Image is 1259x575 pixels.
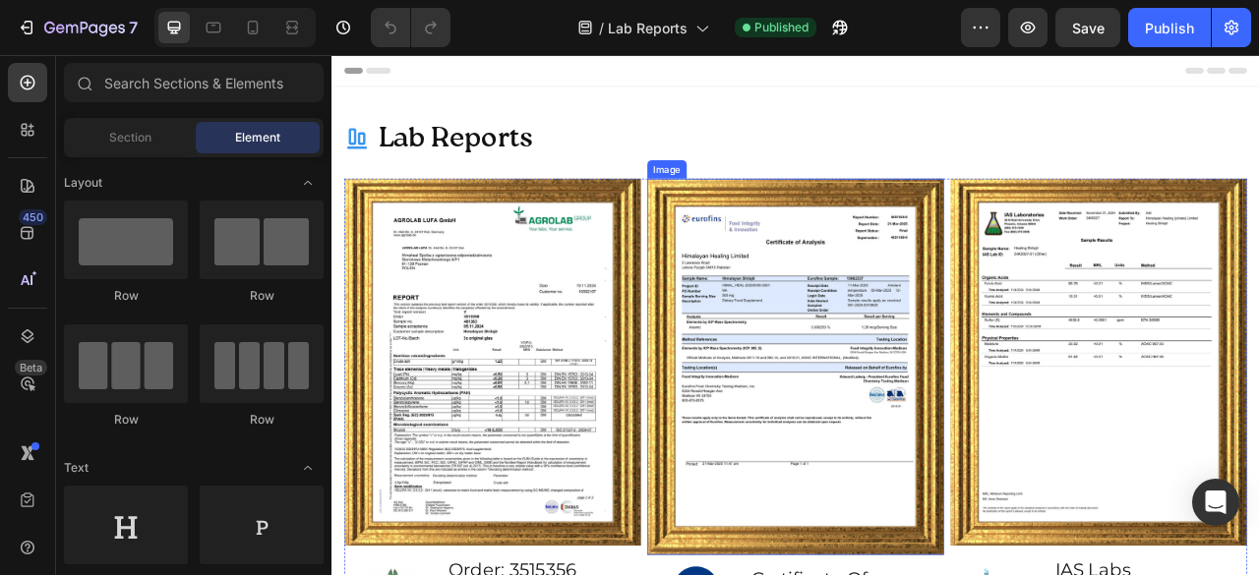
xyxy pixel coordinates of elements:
[371,8,450,47] div: Undo/Redo
[129,16,138,39] p: 7
[15,360,47,375] div: Beta
[1145,18,1194,38] div: Publish
[200,287,324,305] div: Row
[19,209,47,225] div: 450
[1072,20,1105,36] span: Save
[64,63,324,102] input: Search Sections & Elements
[754,19,809,36] span: Published
[331,55,1259,575] iframe: Design area
[235,129,280,146] span: Element
[64,459,89,477] span: Text
[1055,8,1120,47] button: Save
[405,137,448,154] div: Image
[599,18,604,38] span: /
[64,174,102,192] span: Layout
[608,18,688,38] span: Lab Reports
[1128,8,1211,47] button: Publish
[200,411,324,429] div: Row
[64,411,188,429] div: Row
[109,129,151,146] span: Section
[8,8,147,47] button: 7
[1192,479,1239,526] div: Open Intercom Messenger
[64,287,188,305] div: Row
[292,452,324,484] span: Toggle open
[292,167,324,199] span: Toggle open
